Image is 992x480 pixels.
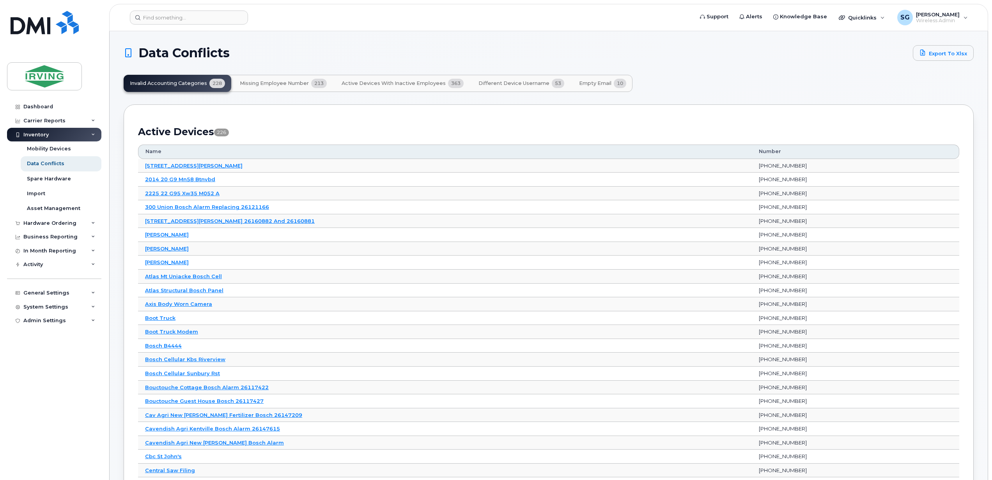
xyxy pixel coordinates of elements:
[145,384,269,390] a: Bouctouche Cottage Bosch Alarm 26117422
[448,79,464,88] span: 363
[478,80,549,86] span: Different Device Username
[752,242,959,256] td: [PHONE_NUMBER]
[311,79,327,88] span: 213
[145,370,220,376] a: Bosch Cellular Sunbury Rst
[145,190,220,196] a: 2225 22 G95 Xw35 M052 A
[752,228,959,242] td: [PHONE_NUMBER]
[752,270,959,284] td: [PHONE_NUMBER]
[240,80,309,86] span: Missing Employee Number
[752,159,959,173] td: [PHONE_NUMBER]
[752,436,959,450] td: [PHONE_NUMBER]
[145,162,243,169] a: [STREET_ADDRESS][PERSON_NAME]
[214,129,229,136] span: 226
[138,126,959,138] h2: Active Devices
[145,439,284,446] a: Cavendish Agri New [PERSON_NAME] Bosch Alarm
[138,145,752,159] th: Name
[145,273,222,279] a: Atlas Mt Uniacke Bosch Cell
[138,47,230,59] span: Data Conflicts
[752,325,959,339] td: [PHONE_NUMBER]
[752,339,959,353] td: [PHONE_NUMBER]
[752,353,959,367] td: [PHONE_NUMBER]
[145,425,280,432] a: Cavendish Agri Kentville Bosch Alarm 26147615
[145,356,225,362] a: Bosch Cellular Kbs Riverview
[145,301,212,307] a: Axis Body Worn Camera
[145,342,182,349] a: Bosch B4444
[752,256,959,270] td: [PHONE_NUMBER]
[145,453,182,459] a: Cbc St John's
[752,450,959,464] td: [PHONE_NUMBER]
[752,187,959,201] td: [PHONE_NUMBER]
[752,297,959,311] td: [PHONE_NUMBER]
[145,398,264,404] a: Bouctouche Guest House Bosch 26117427
[752,200,959,214] td: [PHONE_NUMBER]
[752,422,959,436] td: [PHONE_NUMBER]
[579,80,611,86] span: Empty Email
[145,467,195,473] a: Central Saw Filing
[752,173,959,187] td: [PHONE_NUMBER]
[752,464,959,478] td: [PHONE_NUMBER]
[145,412,302,418] a: Cav Agri New [PERSON_NAME] Fertilizer Bosch 26147209
[552,79,564,88] span: 53
[145,259,189,265] a: [PERSON_NAME]
[145,328,198,335] a: Boot Truck Modem
[752,367,959,381] td: [PHONE_NUMBER]
[145,231,189,238] a: [PERSON_NAME]
[145,245,189,252] a: [PERSON_NAME]
[752,408,959,422] td: [PHONE_NUMBER]
[752,311,959,325] td: [PHONE_NUMBER]
[145,204,269,210] a: 300 Union Bosch Alarm Replacing 26121166
[145,176,215,182] a: 2014 20 G9 Mn58 Btnvbd
[913,45,974,61] a: Export to Xlsx
[752,145,959,159] th: Number
[752,214,959,228] td: [PHONE_NUMBER]
[752,381,959,395] td: [PHONE_NUMBER]
[342,80,446,86] span: Active Devices with Inactive Employees
[145,315,175,321] a: Boot Truck
[752,284,959,298] td: [PHONE_NUMBER]
[145,287,223,293] a: Atlas Structural Bosch Panel
[145,218,315,224] a: [STREET_ADDRESS][PERSON_NAME] 26160882 And 26160881
[614,79,626,88] span: 10
[752,394,959,408] td: [PHONE_NUMBER]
